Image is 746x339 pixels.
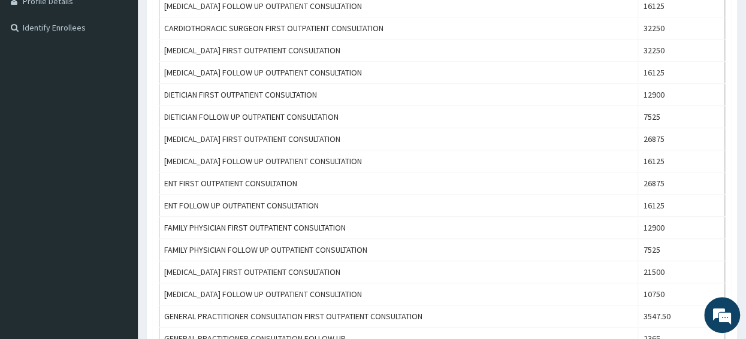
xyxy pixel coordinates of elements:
td: DIETICIAN FOLLOW UP OUTPATIENT CONSULTATION [159,106,638,128]
td: ENT FIRST OUTPATIENT CONSULTATION [159,172,638,195]
td: GENERAL PRACTITIONER CONSULTATION FIRST OUTPATIENT CONSULTATION [159,305,638,328]
td: 7525 [638,239,725,261]
td: 26875 [638,172,725,195]
td: CARDIOTHORACIC SURGEON FIRST OUTPATIENT CONSULTATION [159,17,638,40]
div: Minimize live chat window [197,6,225,35]
td: 32250 [638,40,725,62]
img: d_794563401_company_1708531726252_794563401 [22,60,49,90]
textarea: Type your message and hit 'Enter' [6,218,228,260]
td: 3547.50 [638,305,725,328]
td: 16125 [638,150,725,172]
td: [MEDICAL_DATA] FIRST OUTPATIENT CONSULTATION [159,128,638,150]
td: ENT FOLLOW UP OUTPATIENT CONSULTATION [159,195,638,217]
td: 16125 [638,62,725,84]
td: [MEDICAL_DATA] FOLLOW UP OUTPATIENT CONSULTATION [159,62,638,84]
td: 12900 [638,84,725,106]
td: 26875 [638,128,725,150]
td: [MEDICAL_DATA] FOLLOW UP OUTPATIENT CONSULTATION [159,150,638,172]
td: 32250 [638,17,725,40]
td: 21500 [638,261,725,283]
span: We're online! [70,96,165,217]
td: FAMILY PHYSICIAN FOLLOW UP OUTPATIENT CONSULTATION [159,239,638,261]
td: 16125 [638,195,725,217]
td: [MEDICAL_DATA] FIRST OUTPATIENT CONSULTATION [159,261,638,283]
td: DIETICIAN FIRST OUTPATIENT CONSULTATION [159,84,638,106]
td: 12900 [638,217,725,239]
td: 7525 [638,106,725,128]
td: [MEDICAL_DATA] FOLLOW UP OUTPATIENT CONSULTATION [159,283,638,305]
td: [MEDICAL_DATA] FIRST OUTPATIENT CONSULTATION [159,40,638,62]
td: 10750 [638,283,725,305]
td: FAMILY PHYSICIAN FIRST OUTPATIENT CONSULTATION [159,217,638,239]
div: Chat with us now [62,67,201,83]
